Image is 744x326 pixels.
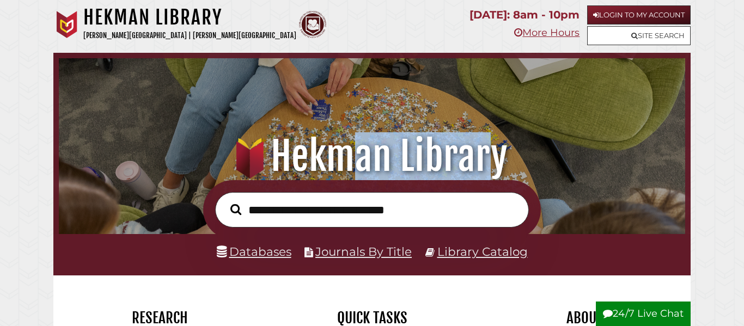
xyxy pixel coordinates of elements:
[230,204,241,216] i: Search
[53,11,81,38] img: Calvin University
[299,11,326,38] img: Calvin Theological Seminary
[83,29,296,42] p: [PERSON_NAME][GEOGRAPHIC_DATA] | [PERSON_NAME][GEOGRAPHIC_DATA]
[83,5,296,29] h1: Hekman Library
[70,132,674,180] h1: Hekman Library
[217,244,291,259] a: Databases
[514,27,580,39] a: More Hours
[315,244,412,259] a: Journals By Title
[225,201,247,218] button: Search
[469,5,580,24] p: [DATE]: 8am - 10pm
[437,244,528,259] a: Library Catalog
[587,26,691,45] a: Site Search
[587,5,691,24] a: Login to My Account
